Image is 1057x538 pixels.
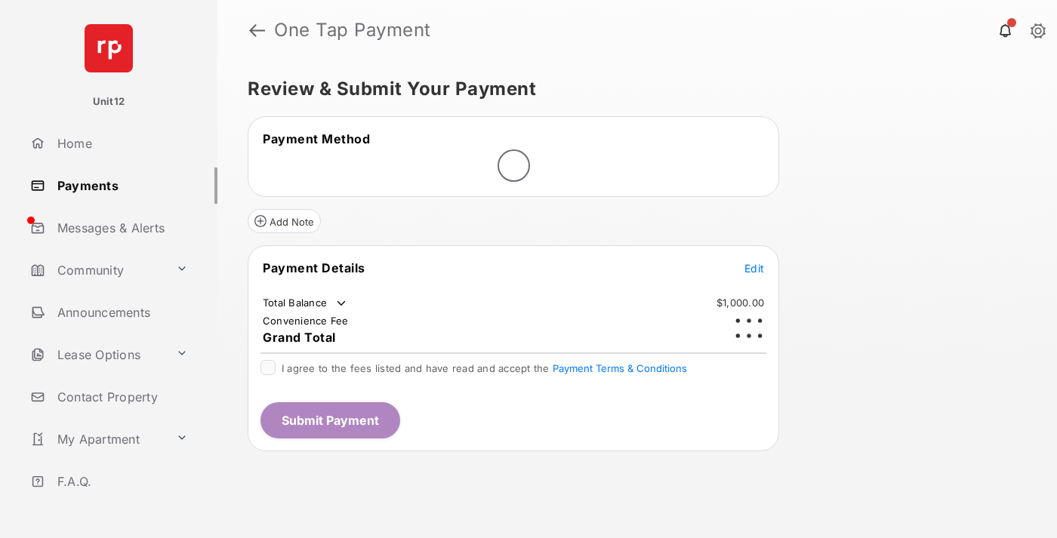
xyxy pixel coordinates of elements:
[248,80,1015,98] h5: Review & Submit Your Payment
[263,330,336,345] span: Grand Total
[274,21,431,39] strong: One Tap Payment
[24,463,217,500] a: F.A.Q.
[282,362,687,374] span: I agree to the fees listed and have read and accept the
[24,125,217,161] a: Home
[24,210,217,246] a: Messages & Alerts
[24,337,170,373] a: Lease Options
[553,362,687,374] button: I agree to the fees listed and have read and accept the
[24,168,217,204] a: Payments
[262,314,350,327] td: Convenience Fee
[263,260,365,275] span: Payment Details
[716,296,765,309] td: $1,000.00
[263,131,370,146] span: Payment Method
[262,296,349,311] td: Total Balance
[744,262,764,275] span: Edit
[260,402,400,438] button: Submit Payment
[24,252,170,288] a: Community
[248,209,321,233] button: Add Note
[24,294,217,330] a: Announcements
[93,94,125,109] p: Unit12
[85,24,133,72] img: svg+xml;base64,PHN2ZyB4bWxucz0iaHR0cDovL3d3dy53My5vcmcvMjAwMC9zdmciIHdpZHRoPSI2NCIgaGVpZ2h0PSI2NC...
[24,421,170,457] a: My Apartment
[24,379,217,415] a: Contact Property
[744,260,764,275] button: Edit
